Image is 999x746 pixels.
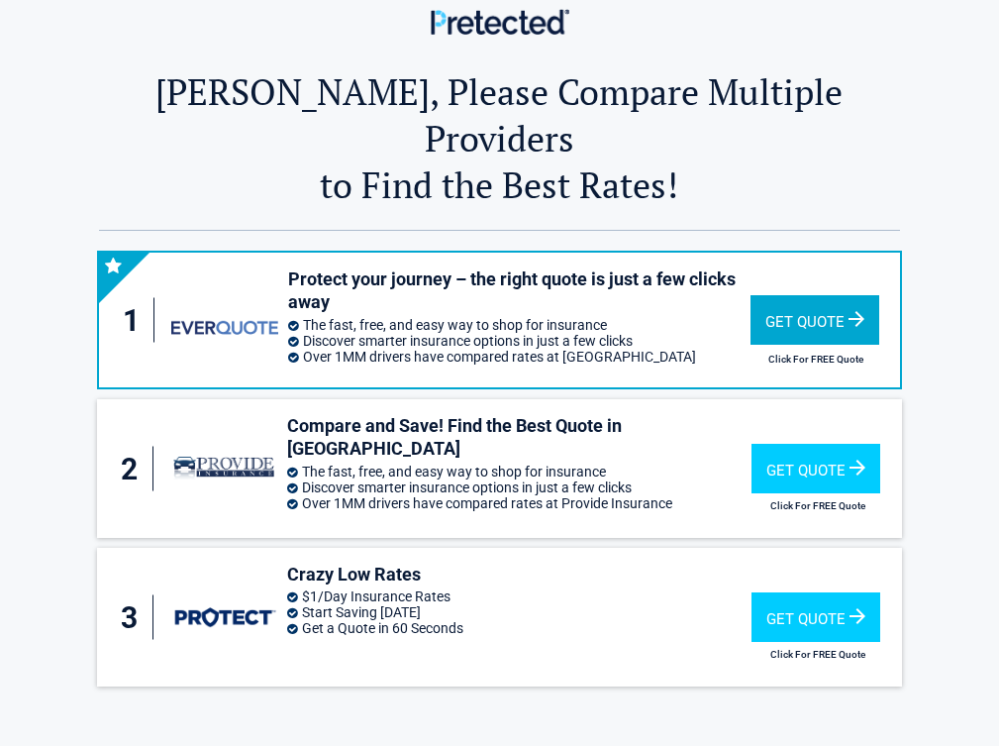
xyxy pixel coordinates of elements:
h3: Crazy Low Rates [287,563,751,586]
li: $1/Day Insurance Rates [287,588,751,604]
li: Discover smarter insurance options in just a few clicks [288,333,749,349]
img: Main Logo [431,9,569,34]
li: Get a Quote in 60 Seconds [287,620,751,636]
li: The fast, free, and easy way to shop for insurance [288,317,749,333]
div: 3 [117,595,153,640]
div: Get Quote [751,592,880,642]
li: Discover smarter insurance options in just a few clicks [287,480,751,495]
div: Get Quote [750,295,879,345]
h3: Protect your journey – the right quote is just a few clicks away [288,267,749,314]
h2: Click For FREE Quote [750,354,882,365]
h2: Click For FREE Quote [751,649,884,660]
li: The fast, free, and easy way to shop for insurance [287,464,751,480]
img: everquote's logo [171,321,278,335]
li: Over 1MM drivers have compared rates at Provide Insurance [287,495,751,511]
img: provide-insurance's logo [170,443,277,495]
img: protect's logo [170,591,277,643]
li: Over 1MM drivers have compared rates at [GEOGRAPHIC_DATA] [288,349,749,365]
h3: Compare and Save! Find the Best Quote in [GEOGRAPHIC_DATA] [287,414,751,461]
h2: [PERSON_NAME], Please Compare Multiple Providers to Find the Best Rates! [99,68,899,208]
h2: Click For FREE Quote [751,500,884,511]
div: Get Quote [751,444,880,493]
div: 1 [119,298,155,343]
li: Start Saving [DATE] [287,604,751,620]
div: 2 [117,447,153,491]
